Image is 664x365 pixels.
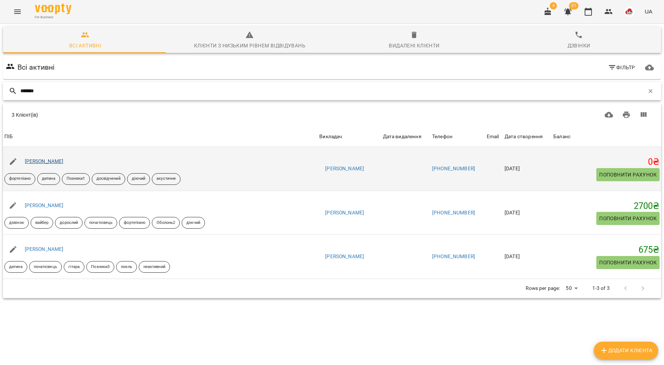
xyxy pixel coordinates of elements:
div: Дзвінки [568,41,590,50]
p: дорослий [60,220,78,226]
span: Додати клієнта [600,346,652,355]
div: акустичне [152,173,181,185]
div: лояль [116,261,137,273]
div: вайбер [31,217,54,229]
span: Поповнити рахунок [599,214,657,223]
p: початківець [34,264,57,270]
span: Баланс [553,132,660,141]
div: діючий [182,217,205,229]
td: [DATE] [503,147,552,191]
div: Телефон [432,132,452,141]
p: початківець [89,220,112,226]
span: Поповнити рахунок [599,170,657,179]
h5: 675 ₴ [553,244,660,256]
a: [PHONE_NUMBER] [432,253,475,259]
button: Фільтр [605,61,638,74]
div: Sort [553,132,570,141]
div: Sort [319,132,342,141]
td: [DATE] [503,235,552,279]
span: 4 [550,2,557,9]
div: Оболонь2 [152,217,180,229]
a: [PERSON_NAME] [325,209,364,217]
div: Sort [432,132,452,141]
button: Друк [618,106,635,124]
div: дорослий [55,217,83,229]
div: Баланс [553,132,570,141]
div: Sort [383,132,422,141]
div: дзвінок [4,217,29,229]
p: 1-3 of 3 [592,285,610,292]
span: 21 [569,2,578,9]
div: Позняки3 [86,261,114,273]
span: UA [645,8,652,15]
a: [PERSON_NAME] [325,165,364,172]
a: [PERSON_NAME] [325,253,364,260]
img: 42377b0de29e0fb1f7aad4b12e1980f7.jpeg [624,7,635,17]
div: Всі активні [69,41,101,50]
span: Викладач [319,132,380,141]
div: Клієнти з низьким рівнем відвідувань [194,41,305,50]
p: Позняки1 [67,176,85,182]
p: Rows per page: [526,285,560,292]
div: 3 Клієнт(ів) [12,111,319,119]
div: ПІБ [4,132,13,141]
div: початківець [84,217,117,229]
button: Поповнити рахунок [596,168,660,181]
div: фортепіано [119,217,150,229]
div: Дата видалення [383,132,422,141]
div: дитина [37,173,60,185]
span: Дата видалення [383,132,429,141]
button: Вигляд колонок [635,106,652,124]
h5: 2700 ₴ [553,201,660,212]
div: початківець [29,261,62,273]
p: лояль [121,264,132,270]
button: Menu [9,3,26,20]
div: неактивний [139,261,170,273]
button: UA [642,5,655,18]
a: [PERSON_NAME] [25,158,64,164]
div: Викладач [319,132,342,141]
p: Позняки3 [91,264,110,270]
td: [DATE] [503,191,552,235]
p: Оболонь2 [157,220,175,226]
span: Телефон [432,132,484,141]
p: акустичне [157,176,176,182]
span: Email [487,132,502,141]
div: Email [487,132,499,141]
h6: Всі активні [17,62,55,73]
button: Поповнити рахунок [596,212,660,225]
p: вайбер [35,220,49,226]
span: ПІБ [4,132,316,141]
div: досвідчений [92,173,125,185]
p: дитина [9,264,23,270]
button: Завантажити CSV [600,106,618,124]
span: Поповнити рахунок [599,258,657,267]
span: For Business [35,15,71,20]
button: Додати клієнта [594,342,658,359]
span: Дата створення [505,132,550,141]
div: Sort [487,132,499,141]
div: Sort [505,132,543,141]
div: фортепіано [4,173,35,185]
p: фортепіано [124,220,145,226]
p: діючий [132,176,146,182]
p: гітара [68,264,80,270]
a: [PHONE_NUMBER] [432,166,475,171]
p: неактивний [143,264,165,270]
div: Дата створення [505,132,543,141]
a: [PHONE_NUMBER] [432,210,475,215]
div: Table Toolbar [3,103,661,127]
span: Фільтр [608,63,635,72]
p: досвідчений [96,176,120,182]
p: діючий [186,220,200,226]
a: [PERSON_NAME] [25,246,64,252]
div: діючий [127,173,150,185]
a: [PERSON_NAME] [25,202,64,208]
button: Поповнити рахунок [596,256,660,269]
div: дитина [4,261,27,273]
p: фортепіано [9,176,31,182]
div: Видалені клієнти [389,41,439,50]
div: Sort [4,132,13,141]
h5: 0 ₴ [553,156,660,168]
div: Позняки1 [62,173,90,185]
